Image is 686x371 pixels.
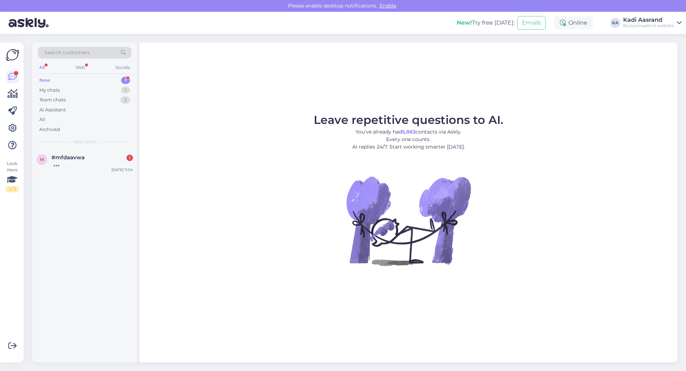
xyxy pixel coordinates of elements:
img: No Chat active [344,156,473,285]
div: New [39,77,50,84]
div: Look Here [6,160,19,192]
div: Kadi Aasrand [623,17,674,23]
span: #mfdaavwa [51,154,85,161]
span: m [40,157,44,162]
div: 1 [121,77,130,84]
div: Socials [114,63,131,72]
div: AI Assistant [39,106,66,114]
b: New! [457,19,472,26]
a: Kadi AasrandBüroomaailm's website [623,17,682,29]
span: Enable [377,2,398,9]
b: 5,863 [402,129,416,135]
div: [DATE] 11:54 [111,167,133,172]
div: KA [610,18,620,28]
div: Büroomaailm's website [623,23,674,29]
div: All [38,63,46,72]
div: 1 [121,87,130,94]
div: Web [74,63,86,72]
div: All [39,116,45,123]
div: Try free [DATE]: [457,19,514,27]
span: Search customers [44,49,90,56]
span: New chats [73,139,96,145]
div: 3 [120,96,130,104]
div: 1 [126,155,133,161]
span: Leave repetitive questions to AI. [314,113,503,127]
div: 2 / 3 [6,186,19,192]
div: Archived [39,126,60,133]
button: Emails [517,16,546,30]
div: My chats [39,87,60,94]
div: Online [554,16,593,29]
img: Askly Logo [6,48,19,62]
p: You’ve already had contacts via Askly. Every one counts. AI replies 24/7. Start working smarter [... [314,128,503,151]
div: Team chats [39,96,66,104]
